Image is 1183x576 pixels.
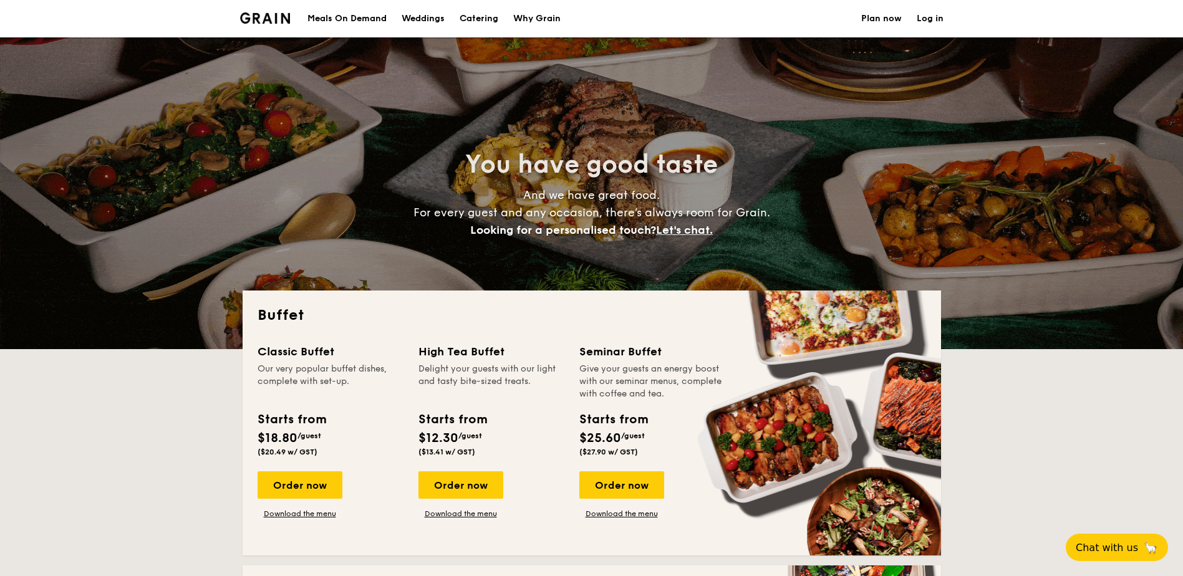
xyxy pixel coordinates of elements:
a: Logotype [240,12,291,24]
a: Download the menu [418,509,503,519]
div: Our very popular buffet dishes, complete with set-up. [258,363,403,400]
div: Give your guests an energy boost with our seminar menus, complete with coffee and tea. [579,363,725,400]
div: Starts from [418,410,486,429]
span: ($13.41 w/ GST) [418,448,475,456]
a: Download the menu [579,509,664,519]
span: $18.80 [258,431,297,446]
span: /guest [621,431,645,440]
span: ($20.49 w/ GST) [258,448,317,456]
div: High Tea Buffet [418,343,564,360]
a: Download the menu [258,509,342,519]
span: And we have great food. For every guest and any occasion, there’s always room for Grain. [413,188,770,237]
div: Order now [258,471,342,499]
div: Classic Buffet [258,343,403,360]
span: You have good taste [465,150,718,180]
div: Seminar Buffet [579,343,725,360]
span: Let's chat. [656,223,713,237]
span: Looking for a personalised touch? [470,223,656,237]
div: Delight your guests with our light and tasty bite-sized treats. [418,363,564,400]
span: 🦙 [1143,540,1158,555]
div: Order now [418,471,503,499]
span: Chat with us [1076,542,1138,554]
h2: Buffet [258,305,926,325]
span: $25.60 [579,431,621,446]
span: /guest [458,431,482,440]
span: ($27.90 w/ GST) [579,448,638,456]
img: Grain [240,12,291,24]
div: Starts from [258,410,326,429]
span: /guest [297,431,321,440]
button: Chat with us🦙 [1066,534,1168,561]
div: Starts from [579,410,647,429]
div: Order now [579,471,664,499]
span: $12.30 [418,431,458,446]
